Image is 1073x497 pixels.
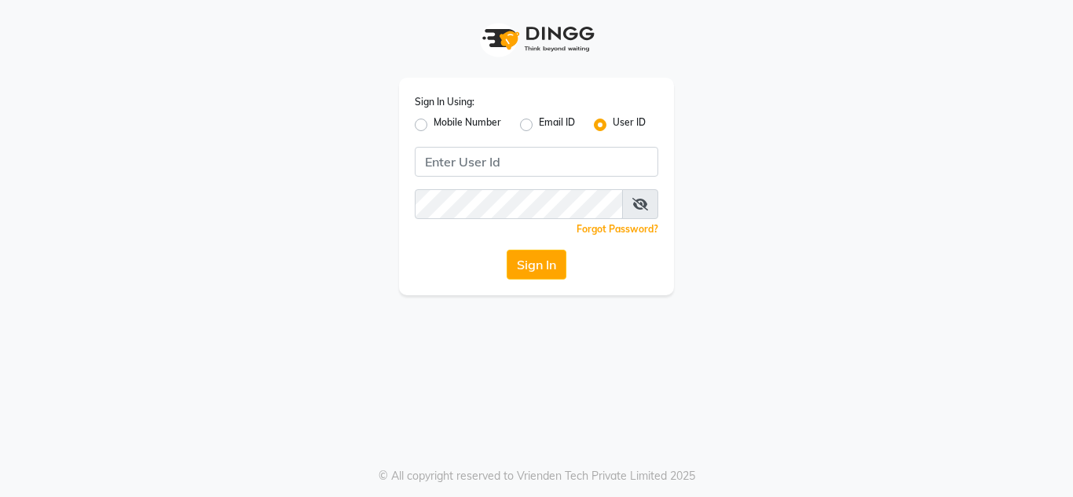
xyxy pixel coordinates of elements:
label: Sign In Using: [415,95,474,109]
label: User ID [613,115,646,134]
label: Email ID [539,115,575,134]
input: Username [415,147,658,177]
a: Forgot Password? [577,223,658,235]
button: Sign In [507,250,566,280]
input: Username [415,189,623,219]
img: logo1.svg [474,16,599,62]
label: Mobile Number [434,115,501,134]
